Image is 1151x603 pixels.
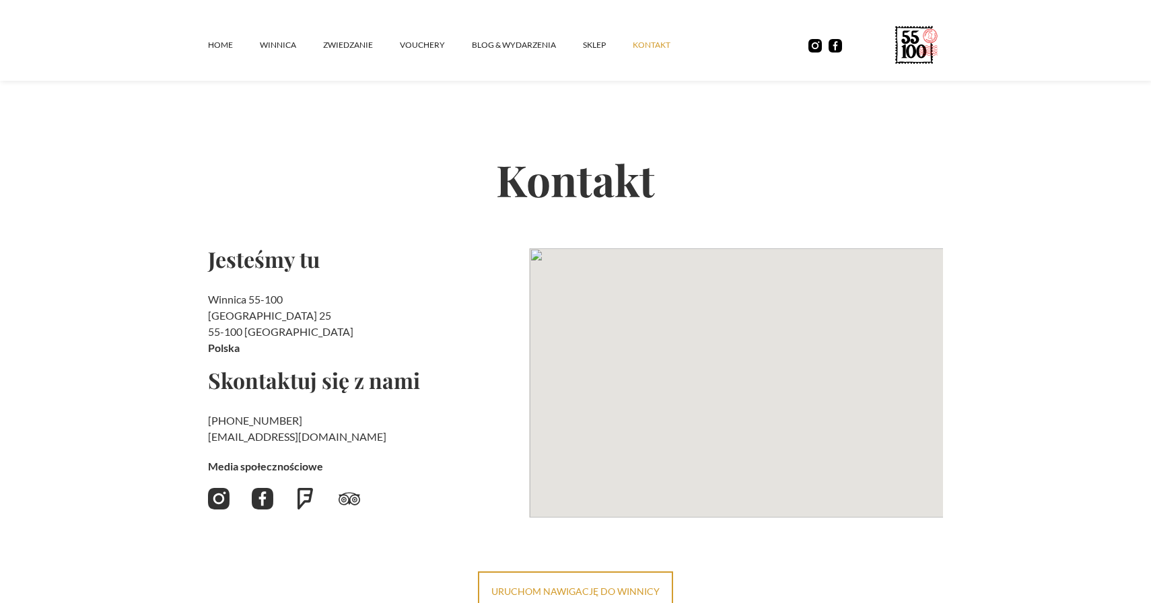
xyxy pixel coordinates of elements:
[208,460,323,472] strong: Media społecznościowe
[208,430,386,443] a: [EMAIL_ADDRESS][DOMAIN_NAME]
[400,25,472,65] a: vouchery
[208,341,240,354] strong: Polska
[323,25,400,65] a: ZWIEDZANIE
[208,414,302,427] a: [PHONE_NUMBER]
[633,25,697,65] a: kontakt
[208,25,260,65] a: Home
[208,413,518,445] h2: ‍
[260,25,323,65] a: winnica
[208,369,518,391] h2: Skontaktuj się z nami
[208,110,943,248] h2: Kontakt
[208,291,518,356] h2: Winnica 55-100 [GEOGRAPHIC_DATA] 25 55-100 [GEOGRAPHIC_DATA]
[472,25,583,65] a: Blog & Wydarzenia
[208,248,518,270] h2: Jesteśmy tu
[583,25,633,65] a: SKLEP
